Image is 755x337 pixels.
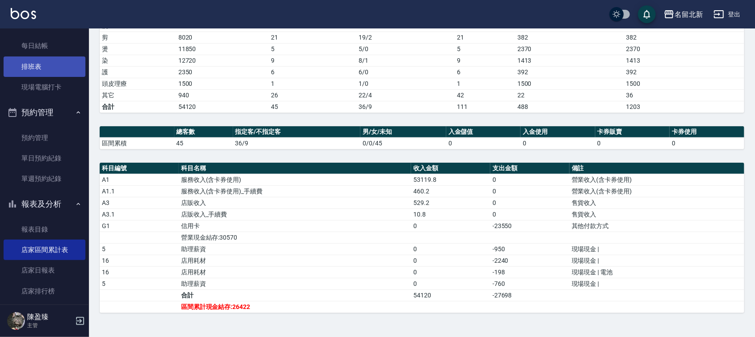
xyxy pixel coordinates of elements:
[595,126,670,138] th: 卡券販賣
[179,255,411,266] td: 店用耗材
[176,43,269,55] td: 11850
[411,185,490,197] td: 460.2
[4,240,85,260] a: 店家區間累計表
[179,174,411,185] td: 服務收入(含卡券使用)
[670,137,744,149] td: 0
[4,168,85,189] a: 單週預約紀錄
[455,89,515,101] td: 42
[357,89,455,101] td: 22 / 4
[710,6,744,23] button: 登出
[100,185,179,197] td: A1.1
[569,185,744,197] td: 營業收入(含卡券使用)
[357,32,455,43] td: 19 / 2
[490,289,569,301] td: -27698
[490,220,569,232] td: -23550
[233,137,361,149] td: 36/9
[411,243,490,255] td: 0
[100,66,176,78] td: 護
[100,243,179,255] td: 5
[100,78,176,89] td: 頭皮理療
[521,137,595,149] td: 0
[515,66,624,78] td: 392
[446,126,521,138] th: 入金儲值
[176,32,269,43] td: 8020
[269,55,357,66] td: 9
[515,55,624,66] td: 1413
[179,243,411,255] td: 助理薪資
[674,9,703,20] div: 名留北新
[100,9,744,113] table: a dense table
[455,66,515,78] td: 6
[100,209,179,220] td: A3.1
[624,32,744,43] td: 382
[624,66,744,78] td: 392
[411,209,490,220] td: 10.8
[515,89,624,101] td: 22
[490,243,569,255] td: -950
[176,55,269,66] td: 12720
[357,78,455,89] td: 1 / 0
[4,260,85,281] a: 店家日報表
[569,220,744,232] td: 其他付款方式
[100,197,179,209] td: A3
[7,312,25,330] img: Person
[176,89,269,101] td: 940
[515,43,624,55] td: 2370
[100,137,174,149] td: 區間累積
[357,43,455,55] td: 5 / 0
[179,220,411,232] td: 信用卡
[269,101,357,112] td: 45
[179,197,411,209] td: 店販收入
[624,101,744,112] td: 1203
[411,278,490,289] td: 0
[569,255,744,266] td: 現場現金 |
[490,163,569,174] th: 支出金額
[179,163,411,174] th: 科目名稱
[624,89,744,101] td: 36
[515,101,624,112] td: 488
[624,78,744,89] td: 1500
[100,266,179,278] td: 16
[357,66,455,78] td: 6 / 0
[4,219,85,240] a: 報表目錄
[269,66,357,78] td: 6
[174,126,233,138] th: 總客數
[269,89,357,101] td: 26
[179,266,411,278] td: 店用耗材
[446,137,521,149] td: 0
[411,197,490,209] td: 529.2
[100,101,176,112] td: 合計
[269,32,357,43] td: 21
[233,126,361,138] th: 指定客/不指定客
[357,101,455,112] td: 36/9
[174,137,233,149] td: 45
[569,243,744,255] td: 現場現金 |
[411,289,490,301] td: 54120
[455,43,515,55] td: 5
[411,163,490,174] th: 收入金額
[176,101,269,112] td: 54120
[569,174,744,185] td: 營業收入(含卡券使用)
[179,232,411,243] td: 營業現金結存:30570
[11,8,36,19] img: Logo
[490,278,569,289] td: -760
[100,89,176,101] td: 其它
[269,78,357,89] td: 1
[624,55,744,66] td: 1413
[269,43,357,55] td: 5
[490,255,569,266] td: -2240
[569,266,744,278] td: 現場現金 | 電池
[100,32,176,43] td: 剪
[455,32,515,43] td: 21
[100,278,179,289] td: 5
[100,220,179,232] td: G1
[490,197,569,209] td: 0
[179,209,411,220] td: 店販收入_手續費
[100,43,176,55] td: 燙
[455,55,515,66] td: 9
[4,301,85,322] a: 互助日報表
[569,197,744,209] td: 售貨收入
[179,289,411,301] td: 合計
[357,55,455,66] td: 8 / 1
[4,56,85,77] a: 排班表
